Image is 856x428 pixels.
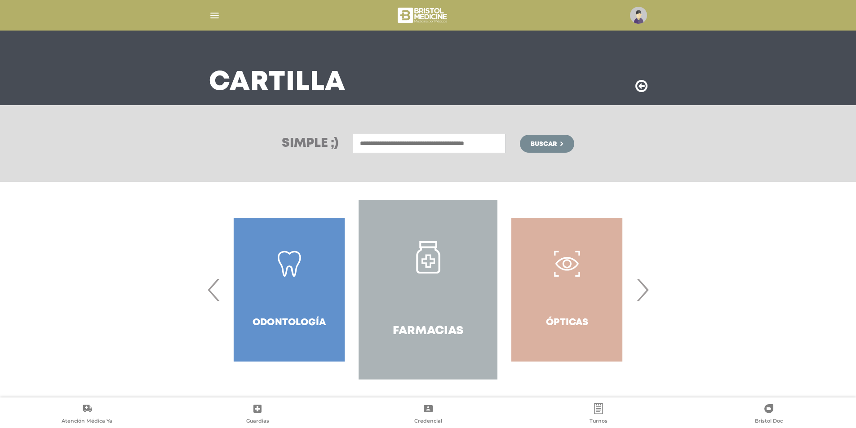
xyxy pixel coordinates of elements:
img: Cober_menu-lines-white.svg [209,10,220,21]
span: Buscar [531,141,557,147]
a: Credencial [343,403,513,426]
span: Next [634,265,651,314]
h4: Farmacias [393,324,463,338]
span: Previous [205,265,223,314]
h3: Cartilla [209,71,346,94]
span: Credencial [414,418,442,426]
img: bristol-medicine-blanco.png [396,4,450,26]
h3: Simple ;) [282,137,338,150]
a: Bristol Doc [684,403,854,426]
img: profile-placeholder.svg [630,7,647,24]
span: Atención Médica Ya [62,418,112,426]
span: Guardias [246,418,269,426]
a: Atención Médica Ya [2,403,172,426]
span: Bristol Doc [755,418,783,426]
a: Turnos [513,403,683,426]
a: Guardias [172,403,342,426]
a: Farmacias [359,200,497,379]
span: Turnos [590,418,608,426]
button: Buscar [520,135,574,153]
